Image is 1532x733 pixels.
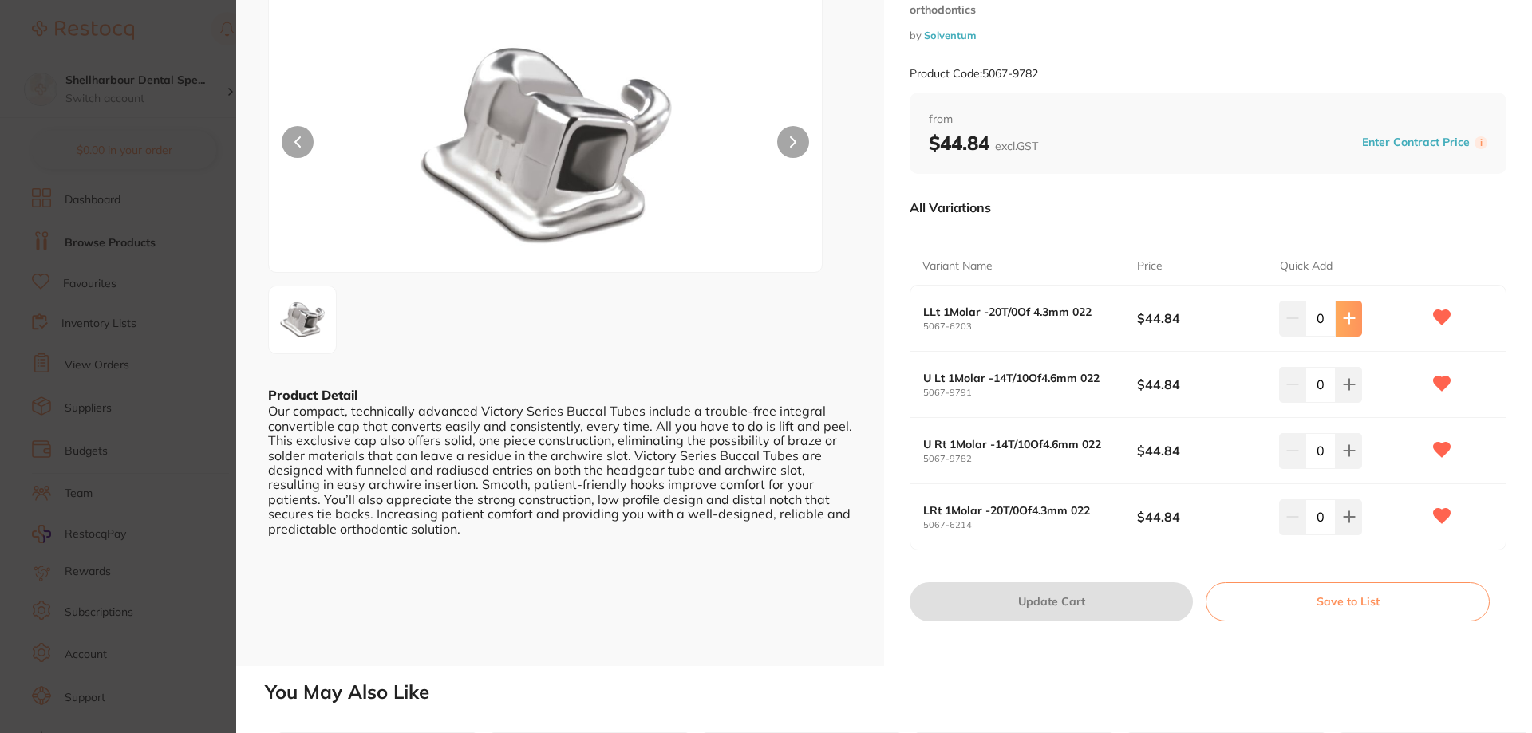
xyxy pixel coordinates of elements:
[1137,376,1265,393] b: $44.84
[380,20,712,272] img: Zw
[1357,135,1475,150] button: Enter Contract Price
[924,29,977,41] a: Solventum
[910,67,1038,81] small: Product Code: 5067-9782
[1475,136,1487,149] label: i
[268,404,852,536] div: Our compact, technically advanced Victory Series Buccal Tubes include a trouble-free integral con...
[923,454,1137,464] small: 5067-9782
[923,520,1137,530] small: 5067-6214
[910,3,1506,17] small: orthodontics
[1206,582,1490,621] button: Save to List
[910,30,1506,41] small: by
[922,258,993,274] p: Variant Name
[995,139,1038,153] span: excl. GST
[1137,309,1265,327] b: $44.84
[923,388,1137,398] small: 5067-9791
[268,387,357,403] b: Product Detail
[274,291,331,349] img: Zw
[923,321,1137,332] small: 5067-6203
[923,504,1115,517] b: LRt 1Molar -20T/0Of4.3mm 022
[1137,442,1265,459] b: $44.84
[1137,508,1265,526] b: $44.84
[923,372,1115,384] b: U Lt 1Molar -14T/10Of4.6mm 022
[265,681,1526,703] h2: You May Also Like
[929,131,1038,155] b: $44.84
[910,582,1193,621] button: Update Cart
[923,305,1115,318] b: LLt 1Molar -20T/0Of 4.3mm 022
[923,438,1115,451] b: U Rt 1Molar -14T/10Of4.6mm 022
[1280,258,1333,274] p: Quick Add
[929,112,1487,128] span: from
[910,199,991,215] p: All Variations
[1137,258,1163,274] p: Price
